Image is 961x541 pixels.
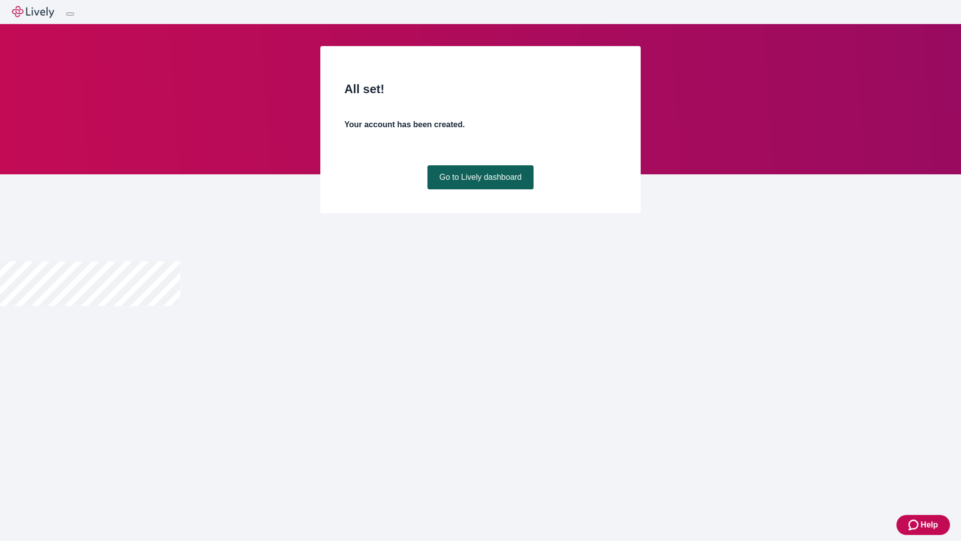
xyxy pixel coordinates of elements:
h4: Your account has been created. [344,119,617,131]
button: Zendesk support iconHelp [896,515,950,535]
span: Help [920,519,938,531]
a: Go to Lively dashboard [427,165,534,189]
button: Log out [66,13,74,16]
h2: All set! [344,80,617,98]
img: Lively [12,6,54,18]
svg: Zendesk support icon [908,519,920,531]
